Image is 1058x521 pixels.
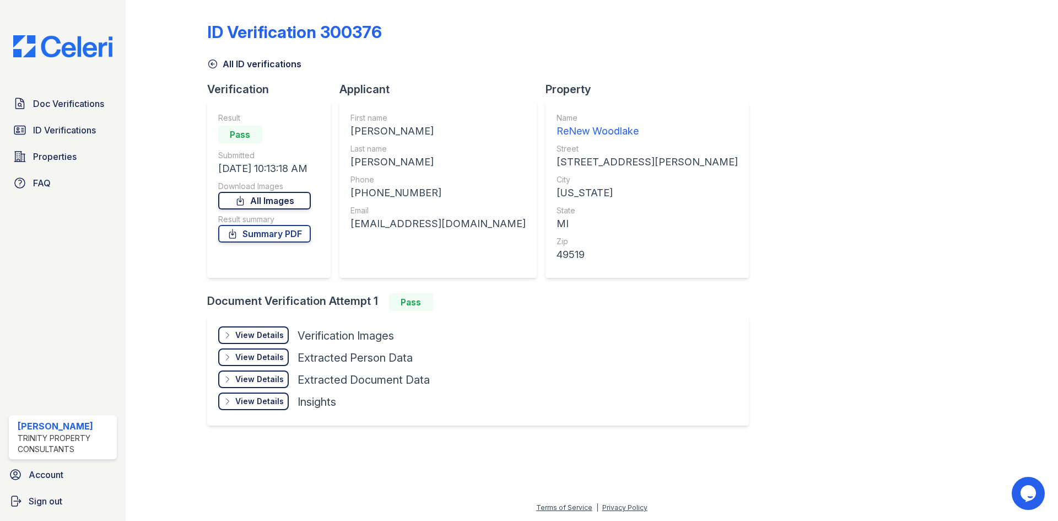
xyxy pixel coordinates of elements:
[557,154,738,170] div: [STREET_ADDRESS][PERSON_NAME]
[339,82,546,97] div: Applicant
[557,205,738,216] div: State
[350,112,526,123] div: First name
[557,123,738,139] div: ReNew Woodlake
[207,22,382,42] div: ID Verification 300376
[218,181,311,192] div: Download Images
[33,123,96,137] span: ID Verifications
[4,490,121,512] a: Sign out
[596,503,598,512] div: |
[9,146,117,168] a: Properties
[557,236,738,247] div: Zip
[218,225,311,243] a: Summary PDF
[33,150,77,163] span: Properties
[557,143,738,154] div: Street
[298,328,394,343] div: Verification Images
[298,372,430,388] div: Extracted Document Data
[218,161,311,176] div: [DATE] 10:13:18 AM
[350,154,526,170] div: [PERSON_NAME]
[602,503,647,512] a: Privacy Policy
[350,143,526,154] div: Last name
[207,57,301,71] a: All ID verifications
[350,185,526,201] div: [PHONE_NUMBER]
[536,503,592,512] a: Terms of Service
[4,35,121,57] img: CE_Logo_Blue-a8612792a0a2168367f1c8372b55b34899dd931a85d93a1a3d3e32e68fde9ad4.png
[9,93,117,115] a: Doc Verifications
[33,97,104,110] span: Doc Verifications
[4,464,121,486] a: Account
[218,150,311,161] div: Submitted
[557,112,738,123] div: Name
[18,420,112,433] div: [PERSON_NAME]
[557,185,738,201] div: [US_STATE]
[235,374,284,385] div: View Details
[557,112,738,139] a: Name ReNew Woodlake
[557,216,738,232] div: MI
[218,126,262,143] div: Pass
[557,247,738,262] div: 49519
[389,293,433,311] div: Pass
[350,123,526,139] div: [PERSON_NAME]
[350,216,526,232] div: [EMAIL_ADDRESS][DOMAIN_NAME]
[557,174,738,185] div: City
[298,394,336,410] div: Insights
[298,350,413,366] div: Extracted Person Data
[235,330,284,341] div: View Details
[235,396,284,407] div: View Details
[350,174,526,185] div: Phone
[29,468,63,481] span: Account
[207,82,339,97] div: Verification
[18,433,112,455] div: Trinity Property Consultants
[350,205,526,216] div: Email
[235,352,284,363] div: View Details
[29,495,62,508] span: Sign out
[9,119,117,141] a: ID Verifications
[218,112,311,123] div: Result
[33,176,51,190] span: FAQ
[218,192,311,210] a: All Images
[218,214,311,225] div: Result summary
[546,82,758,97] div: Property
[9,172,117,194] a: FAQ
[207,293,758,311] div: Document Verification Attempt 1
[1012,477,1047,510] iframe: chat widget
